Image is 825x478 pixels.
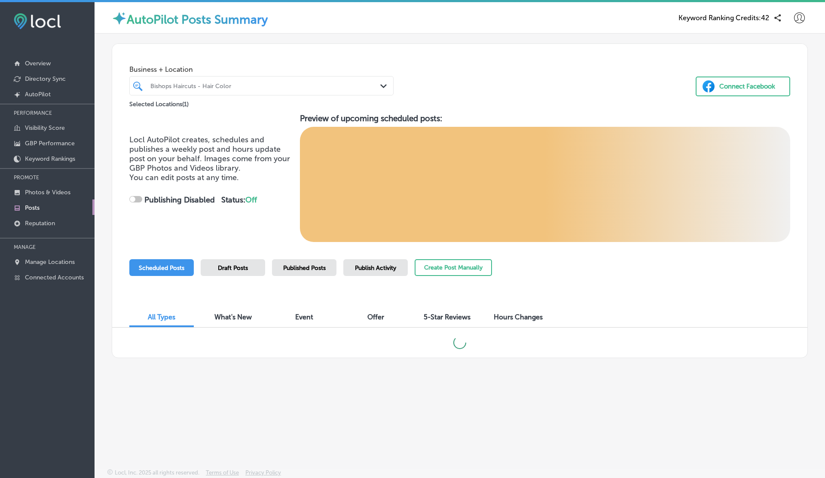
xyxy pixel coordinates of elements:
span: All Types [148,313,175,321]
p: Locl, Inc. 2025 all rights reserved. [115,469,199,476]
span: Published Posts [283,264,326,272]
img: fda3e92497d09a02dc62c9cd864e3231.png [14,13,61,29]
p: Directory Sync [25,75,66,83]
span: Business + Location [129,65,394,74]
p: Visibility Score [25,124,65,132]
p: Photos & Videos [25,189,70,196]
span: Offer [367,313,384,321]
div: Connect Facebook [719,80,775,93]
img: autopilot-icon [112,11,127,26]
span: Keyword Ranking Credits: 42 [678,14,769,22]
p: Manage Locations [25,258,75,266]
p: Selected Locations ( 1 ) [129,97,189,108]
span: Off [245,195,257,205]
h3: Preview of upcoming scheduled posts: [300,113,791,123]
span: 5-Star Reviews [424,313,471,321]
span: What's New [214,313,252,321]
p: Keyword Rankings [25,155,75,162]
p: Overview [25,60,51,67]
span: You can edit posts at any time. [129,173,239,182]
strong: Publishing Disabled [144,195,215,205]
span: Scheduled Posts [139,264,184,272]
p: AutoPilot [25,91,51,98]
button: Connect Facebook [696,77,790,96]
button: Create Post Manually [415,259,492,276]
p: Reputation [25,220,55,227]
strong: Status: [221,195,257,205]
label: AutoPilot Posts Summary [127,12,268,27]
p: GBP Performance [25,140,75,147]
span: Hours Changes [494,313,543,321]
span: Publish Activity [355,264,396,272]
div: Bishops Haircuts - Hair Color [150,82,381,89]
span: Locl AutoPilot creates, schedules and publishes a weekly post and hours update post on your behal... [129,135,290,173]
span: Draft Posts [218,264,248,272]
span: Event [295,313,313,321]
p: Posts [25,204,40,211]
p: Connected Accounts [25,274,84,281]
